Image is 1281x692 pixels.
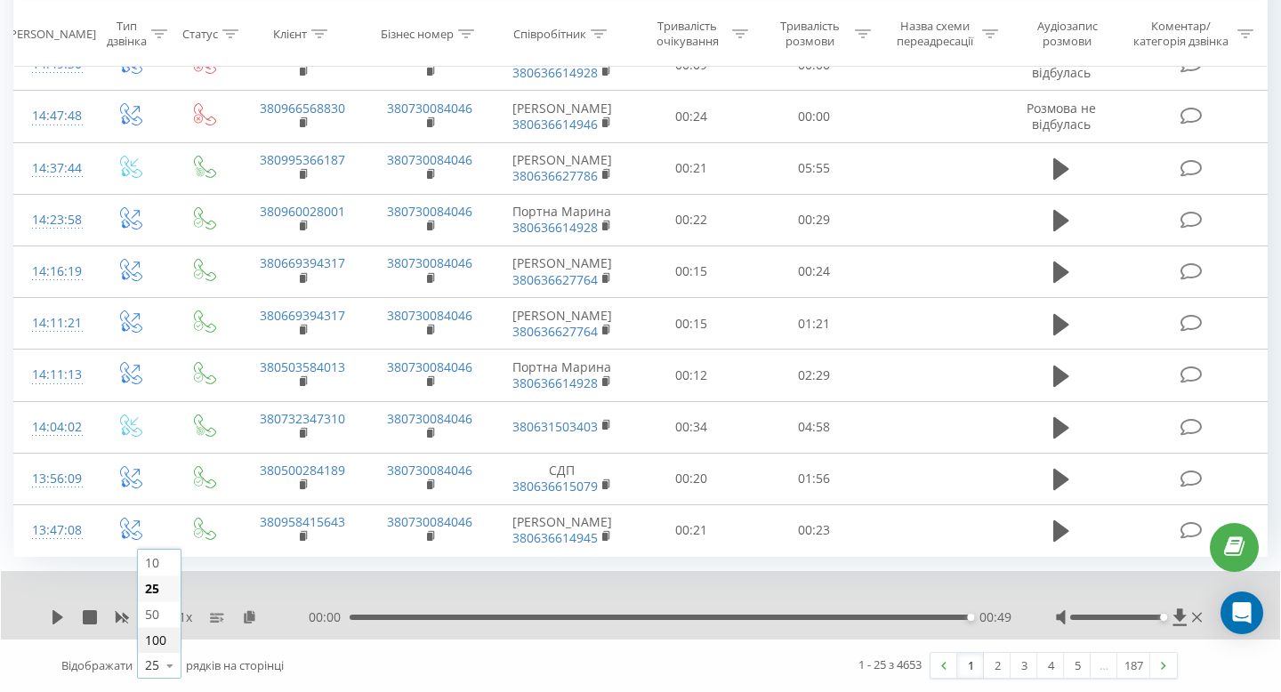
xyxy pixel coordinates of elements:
td: 00:21 [631,142,753,194]
div: 14:11:21 [32,306,75,341]
div: Клієнт [273,26,307,41]
td: 00:22 [631,194,753,245]
td: 00:29 [753,194,875,245]
div: Тривалість розмови [769,19,850,49]
a: 380730084046 [387,100,472,117]
td: 02:29 [753,350,875,401]
a: 380995366187 [260,151,345,168]
a: 380730084046 [387,254,472,271]
td: 01:56 [753,453,875,504]
a: 5 [1064,653,1091,678]
a: 380636614928 [512,64,598,81]
span: 00:49 [979,608,1011,626]
a: 380636627786 [512,167,598,184]
a: 380958415643 [260,513,345,530]
a: 380966568830 [260,100,345,117]
div: Статус [182,26,218,41]
a: 380732347310 [260,410,345,427]
td: 00:12 [631,350,753,401]
a: 380636627764 [512,271,598,288]
div: 14:11:13 [32,358,75,392]
div: 1 - 25 з 4653 [858,656,922,673]
td: 00:15 [631,298,753,350]
div: [PERSON_NAME] [6,26,96,41]
a: 380669394317 [260,254,345,271]
a: 380631503403 [512,418,598,435]
a: 3 [1011,653,1037,678]
a: 380730084046 [387,358,472,375]
span: 25 [145,580,159,597]
a: 380730084046 [387,462,472,479]
a: 380636627764 [512,323,598,340]
div: Аудіозапис розмови [1019,19,1116,49]
span: 1 x [179,608,192,626]
span: Розмова не відбулась [1027,48,1096,81]
a: 380503584013 [260,358,345,375]
span: 50 [145,606,159,623]
a: 380730084046 [387,410,472,427]
td: 00:24 [753,245,875,297]
span: Розмова не відбулась [1027,100,1096,133]
span: 10 [145,554,159,571]
td: 04:58 [753,401,875,453]
a: 380500284189 [260,462,345,479]
td: Портна Марина [494,350,631,401]
a: 2 [984,653,1011,678]
td: 00:15 [631,245,753,297]
span: 100 [145,632,166,648]
a: 380730084046 [387,203,472,220]
div: Бізнес номер [381,26,454,41]
a: 4 [1037,653,1064,678]
a: 380636614945 [512,529,598,546]
div: Accessibility label [1160,614,1167,621]
div: Тривалість очікування [647,19,729,49]
span: 00:00 [309,608,350,626]
td: [PERSON_NAME] [494,504,631,556]
div: Коментар/категорія дзвінка [1129,19,1233,49]
div: 14:47:48 [32,99,75,133]
td: СДП [494,453,631,504]
a: 1 [957,653,984,678]
a: 380636615079 [512,478,598,495]
td: Портна Марина [494,194,631,245]
td: 00:23 [753,504,875,556]
div: Open Intercom Messenger [1221,591,1263,634]
div: Назва схеми переадресації [891,19,978,49]
a: 380960028001 [260,203,345,220]
td: 00:24 [631,91,753,142]
span: рядків на сторінці [186,657,284,673]
div: 13:56:09 [32,462,75,496]
div: … [1091,653,1117,678]
span: Відображати [61,657,133,673]
td: 00:34 [631,401,753,453]
div: Співробітник [513,26,586,41]
a: 380730084046 [387,151,472,168]
td: [PERSON_NAME] [494,245,631,297]
a: 380636614928 [512,219,598,236]
a: 380636614946 [512,116,598,133]
a: 187 [1117,653,1150,678]
div: 14:23:58 [32,203,75,237]
td: [PERSON_NAME] [494,298,631,350]
td: 00:21 [631,504,753,556]
td: 00:20 [631,453,753,504]
a: 380730084046 [387,513,472,530]
td: 00:00 [753,91,875,142]
div: 25 [145,656,159,674]
a: 380730084046 [387,307,472,324]
div: 14:04:02 [32,410,75,445]
a: 380636614928 [512,374,598,391]
div: 14:16:19 [32,254,75,289]
a: 380669394317 [260,307,345,324]
div: Тип дзвінка [107,19,147,49]
div: Accessibility label [967,614,974,621]
td: [PERSON_NAME] [494,91,631,142]
div: 13:47:08 [32,513,75,548]
td: 01:21 [753,298,875,350]
div: 14:37:44 [32,151,75,186]
td: [PERSON_NAME] [494,142,631,194]
td: 05:55 [753,142,875,194]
